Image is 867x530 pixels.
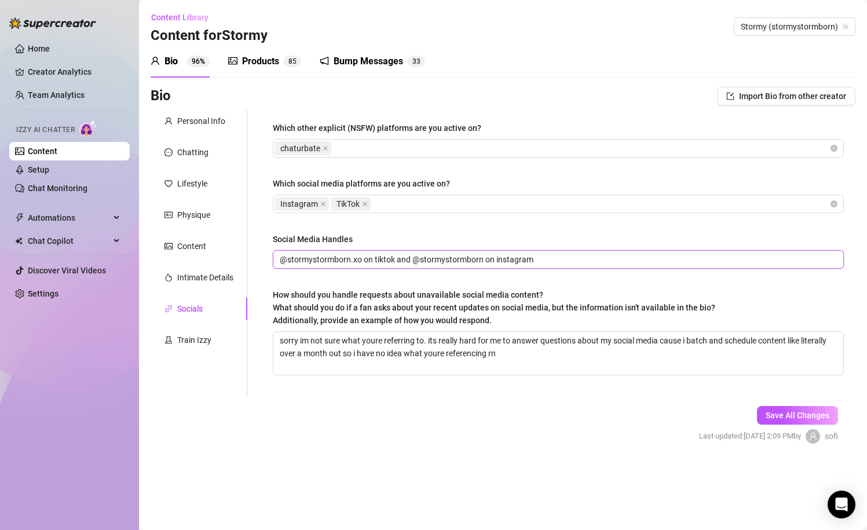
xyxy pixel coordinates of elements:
[28,90,85,100] a: Team Analytics
[164,305,173,313] span: link
[280,253,835,266] input: Social Media Handles
[28,232,110,250] span: Chat Copilot
[334,54,403,68] div: Bump Messages
[164,117,173,125] span: user
[15,237,23,245] img: Chat Copilot
[280,142,320,155] span: chaturbate
[825,430,838,443] span: sofi
[187,56,210,67] sup: 96%
[151,27,268,45] h3: Content for Stormy
[273,122,481,134] div: Which other explicit (NSFW) platforms are you active on?
[228,56,237,65] span: picture
[177,334,211,346] div: Train Izzy
[28,44,50,53] a: Home
[828,491,855,518] div: Open Intercom Messenger
[408,56,425,67] sup: 33
[177,177,207,190] div: Lifestyle
[842,23,849,30] span: team
[292,57,297,65] span: 5
[275,197,329,211] span: Instagram
[275,141,331,155] span: chaturbate
[164,148,173,156] span: message
[323,145,328,151] span: close
[273,233,353,246] div: Social Media Handles
[164,242,173,250] span: picture
[717,87,855,105] button: Import Bio from other creator
[757,406,838,425] button: Save All Changes
[273,303,715,325] span: What should you do if a fan asks about your recent updates on social media, but the information i...
[373,197,375,211] input: Which social media platforms are you active on?
[273,177,458,190] label: Which social media platforms are you active on?
[164,273,173,282] span: fire
[164,336,173,344] span: experiment
[831,200,837,207] span: close-circle
[177,115,225,127] div: Personal Info
[177,209,210,221] div: Physique
[362,201,368,207] span: close
[164,211,173,219] span: idcard
[16,125,75,136] span: Izzy AI Chatter
[739,92,846,101] span: Import Bio from other creator
[726,92,734,100] span: import
[320,201,326,207] span: close
[177,271,233,284] div: Intimate Details
[151,8,218,27] button: Content Library
[331,197,371,211] span: TikTok
[320,56,329,65] span: notification
[28,147,57,156] a: Content
[831,145,837,152] span: close-circle
[151,13,208,22] span: Content Library
[412,57,416,65] span: 3
[177,146,208,159] div: Chatting
[336,198,360,210] span: TikTok
[28,209,110,227] span: Automations
[9,17,96,29] img: logo-BBDzfeDw.svg
[284,56,301,67] sup: 85
[288,57,292,65] span: 8
[766,411,829,420] span: Save All Changes
[273,233,361,246] label: Social Media Handles
[273,122,489,134] label: Which other explicit (NSFW) platforms are you active on?
[164,54,178,68] div: Bio
[273,290,715,325] span: How should you handle requests about unavailable social media content?
[741,18,848,35] span: Stormy (stormystormborn)
[79,120,97,137] img: AI Chatter
[164,180,173,188] span: heart
[151,56,160,65] span: user
[809,432,817,440] span: user
[28,266,106,275] a: Discover Viral Videos
[177,240,206,253] div: Content
[15,213,24,222] span: thunderbolt
[151,87,171,105] h3: Bio
[273,332,843,375] textarea: sorry im not sure what youre referring to. its really hard for me to answer questions about my so...
[334,141,336,155] input: Which other explicit (NSFW) platforms are you active on?
[177,302,203,315] div: Socials
[28,165,49,174] a: Setup
[242,54,279,68] div: Products
[28,63,120,81] a: Creator Analytics
[416,57,420,65] span: 3
[28,184,87,193] a: Chat Monitoring
[28,289,58,298] a: Settings
[699,430,801,442] span: Last updated: [DATE] 2:09 PM by
[273,177,450,190] div: Which social media platforms are you active on?
[280,198,318,210] span: Instagram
